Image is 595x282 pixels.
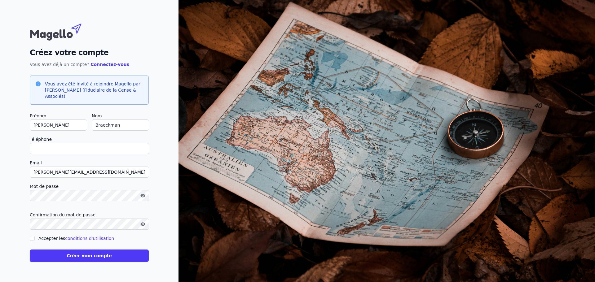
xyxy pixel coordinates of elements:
[30,183,149,190] label: Mot de passe
[30,211,149,219] label: Confirmation du mot de passe
[30,47,149,58] h2: Créez votre compte
[30,249,149,262] button: Créer mon compte
[30,159,149,167] label: Email
[65,236,114,241] a: conditions d'utilisation
[30,112,87,119] label: Prénom
[90,62,129,67] a: Connectez-vous
[30,61,149,68] p: Vous avez déjà un compte?
[30,20,95,42] img: Magello
[30,136,149,143] label: Téléphone
[38,236,114,241] label: Accepter les
[45,81,143,99] h3: Vous avez été invité à rejoindre Magello par [PERSON_NAME] (Fiduciaire de la Cense & Associés)
[92,112,149,119] label: Nom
